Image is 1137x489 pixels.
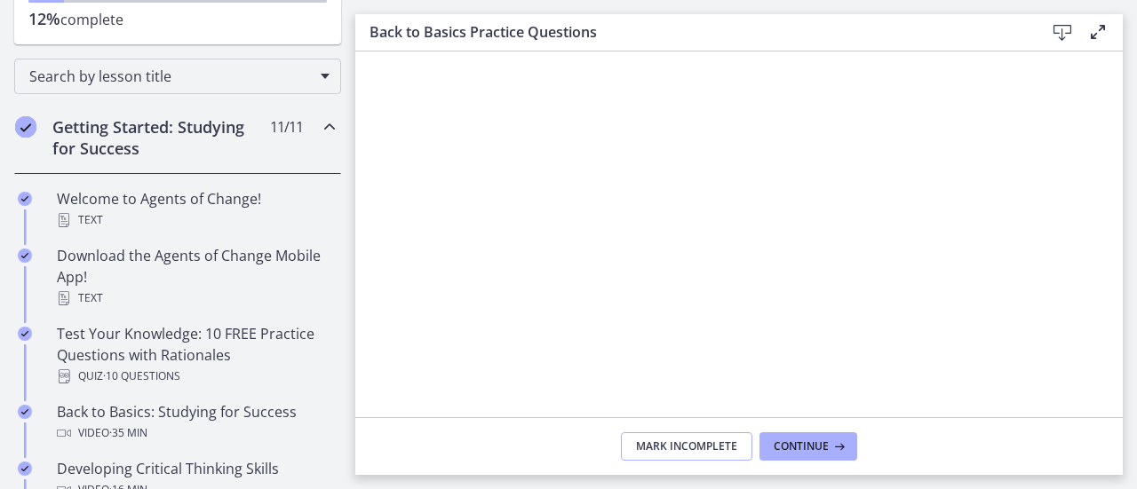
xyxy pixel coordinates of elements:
[57,288,334,309] div: Text
[18,248,32,263] i: Completed
[57,209,334,231] div: Text
[109,422,147,444] span: · 35 min
[759,432,857,461] button: Continue
[57,188,334,231] div: Welcome to Agents of Change!
[52,116,269,159] h2: Getting Started: Studying for Success
[103,366,180,387] span: · 10 Questions
[774,439,829,454] span: Continue
[14,59,341,94] div: Search by lesson title
[18,327,32,341] i: Completed
[621,432,752,461] button: Mark Incomplete
[15,116,36,138] i: Completed
[57,245,334,309] div: Download the Agents of Change Mobile App!
[29,67,312,86] span: Search by lesson title
[18,405,32,419] i: Completed
[28,8,60,29] span: 12%
[57,323,334,387] div: Test Your Knowledge: 10 FREE Practice Questions with Rationales
[370,21,1016,43] h3: Back to Basics Practice Questions
[18,192,32,206] i: Completed
[636,439,737,454] span: Mark Incomplete
[270,116,303,138] span: 11 / 11
[57,401,334,444] div: Back to Basics: Studying for Success
[18,461,32,476] i: Completed
[57,422,334,444] div: Video
[57,366,334,387] div: Quiz
[28,8,327,30] p: complete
